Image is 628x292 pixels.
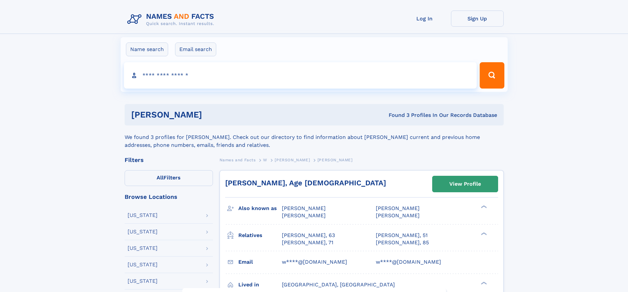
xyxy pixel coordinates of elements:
[282,281,395,288] span: [GEOGRAPHIC_DATA], [GEOGRAPHIC_DATA]
[126,42,168,56] label: Name search
[282,232,335,239] a: [PERSON_NAME], 63
[128,213,158,218] div: [US_STATE]
[125,170,213,186] label: Filters
[263,158,267,162] span: W
[238,230,282,241] h3: Relatives
[479,281,487,285] div: ❯
[451,11,504,27] a: Sign Up
[376,205,420,211] span: [PERSON_NAME]
[125,157,213,163] div: Filters
[263,156,267,164] a: W
[125,11,220,28] img: Logo Names and Facts
[282,239,333,246] a: [PERSON_NAME], 71
[238,279,282,290] h3: Lived in
[128,279,158,284] div: [US_STATE]
[128,246,158,251] div: [US_STATE]
[282,205,326,211] span: [PERSON_NAME]
[157,174,164,181] span: All
[238,203,282,214] h3: Also known as
[124,62,477,89] input: search input
[131,111,295,119] h1: [PERSON_NAME]
[480,62,504,89] button: Search Button
[125,125,504,149] div: We found 3 profiles for [PERSON_NAME]. Check out our directory to find information about [PERSON_...
[275,158,310,162] span: [PERSON_NAME]
[275,156,310,164] a: [PERSON_NAME]
[128,262,158,267] div: [US_STATE]
[479,231,487,236] div: ❯
[317,158,353,162] span: [PERSON_NAME]
[479,205,487,209] div: ❯
[125,194,213,200] div: Browse Locations
[128,229,158,234] div: [US_STATE]
[220,156,256,164] a: Names and Facts
[449,176,481,192] div: View Profile
[282,212,326,219] span: [PERSON_NAME]
[295,112,497,119] div: Found 3 Profiles In Our Records Database
[398,11,451,27] a: Log In
[225,179,386,187] a: [PERSON_NAME], Age [DEMOGRAPHIC_DATA]
[376,232,428,239] a: [PERSON_NAME], 51
[376,239,429,246] a: [PERSON_NAME], 85
[175,42,216,56] label: Email search
[238,256,282,268] h3: Email
[433,176,498,192] a: View Profile
[376,212,420,219] span: [PERSON_NAME]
